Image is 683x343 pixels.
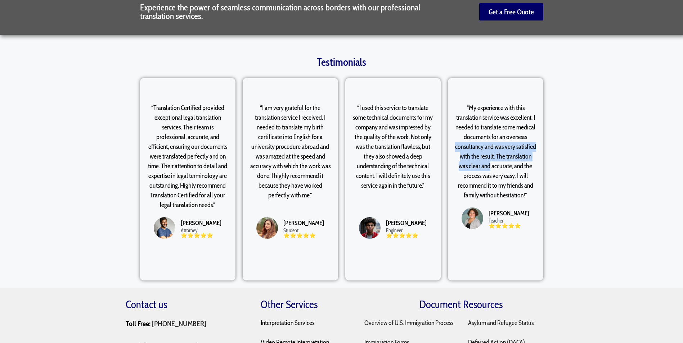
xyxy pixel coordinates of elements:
[489,8,534,15] span: Get a Free Quote
[364,319,453,327] a: Overview of U.S. Immigration Process
[386,219,427,228] div: [PERSON_NAME]
[181,219,221,228] div: [PERSON_NAME]
[468,319,534,327] a: Asylum and Refugee Status
[261,298,350,311] h3: Other Services
[126,319,150,328] strong: Toll Free:
[386,228,427,238] div: Engineer ⭐⭐⭐⭐⭐
[147,103,228,210] div: “Translation Certified provided exceptional legal translation services. Their team is professiona...
[479,3,543,20] a: Get a Free Quote
[140,3,436,20] h4: Experience the power of seamless communication across borders with our professional translation s...
[136,57,547,67] h3: Testimonials
[126,298,246,311] h3: Contact us
[352,103,433,210] div: “I used this service to translate some technical documents for my company and was impressed by th...
[489,209,529,218] div: [PERSON_NAME]
[419,298,503,311] a: Document Resources
[283,219,324,228] div: [PERSON_NAME]
[455,103,536,200] div: “My experience with this translation service was excellent. I needed to translate some medical do...
[261,319,314,327] a: Interpretation Services
[489,218,529,229] div: Teacher ⭐⭐⭐⭐⭐
[152,319,206,328] a: [PHONE_NUMBER]
[250,103,331,210] div: “I am very grateful for the translation service I received. I needed to translate my birth certif...
[181,228,221,238] div: Attorney ⭐⭐⭐⭐⭐
[283,228,324,238] div: Student ⭐⭐⭐⭐⭐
